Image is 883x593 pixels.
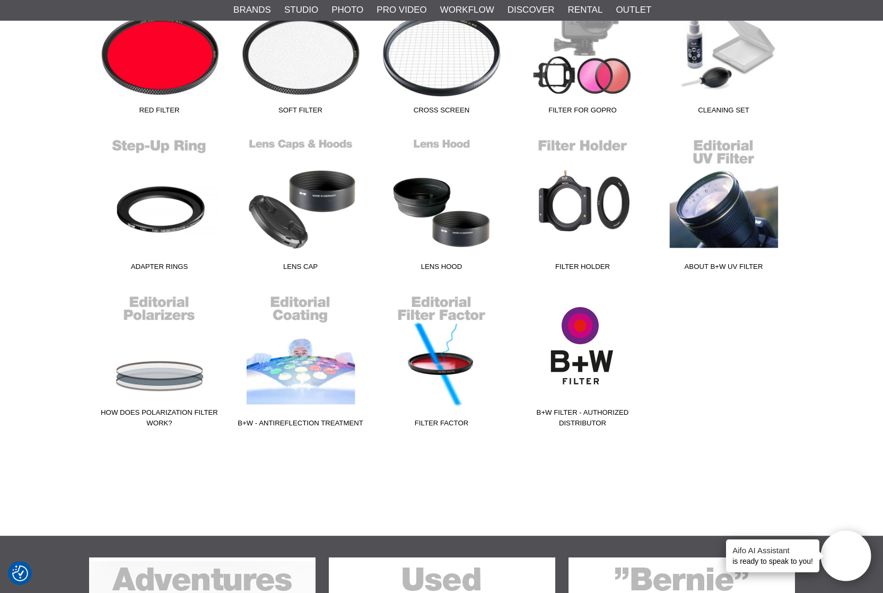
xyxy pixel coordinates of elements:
[230,105,371,119] span: Soft filter
[512,105,653,119] span: Filter for GoPro
[89,407,230,432] span: How does Polarization Filter work?
[568,3,603,17] a: Rental
[230,133,371,276] a: Lens cap
[653,261,794,276] span: About B+W UV Filter
[653,133,794,276] a: About B+W UV Filter
[512,133,653,276] a: Filter Holder
[233,3,271,17] a: Brands
[726,539,819,572] div: is ready to speak to you!
[230,418,371,432] span: B+W - Antireflection treatment
[377,3,426,17] a: Pro Video
[12,565,28,581] img: Revisit consent button
[284,3,318,17] a: Studio
[230,261,371,276] span: Lens cap
[89,105,230,119] span: Red Filter
[440,3,494,17] a: Workflow
[653,105,794,119] span: Cleaning Set
[89,133,230,276] a: Adapter Rings
[512,407,653,432] span: B+W Filter - Authorized Distributor
[371,133,512,276] a: Lens Hood
[89,261,230,276] span: Adapter Rings
[512,289,653,432] a: B+W Filter - Authorized Distributor
[371,261,512,276] span: Lens Hood
[371,105,512,119] span: Cross Screen
[512,261,653,276] span: Filter Holder
[12,564,28,583] button: Consent Preferences
[331,3,363,17] a: Photo
[89,289,230,432] a: How does Polarization Filter work?
[732,545,813,556] h4: Aifo AI Assistant
[371,289,512,432] a: Filter Factor
[508,3,555,17] a: Discover
[371,418,512,432] span: Filter Factor
[616,3,651,17] a: Outlet
[230,289,371,432] a: B+W - Antireflection treatment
